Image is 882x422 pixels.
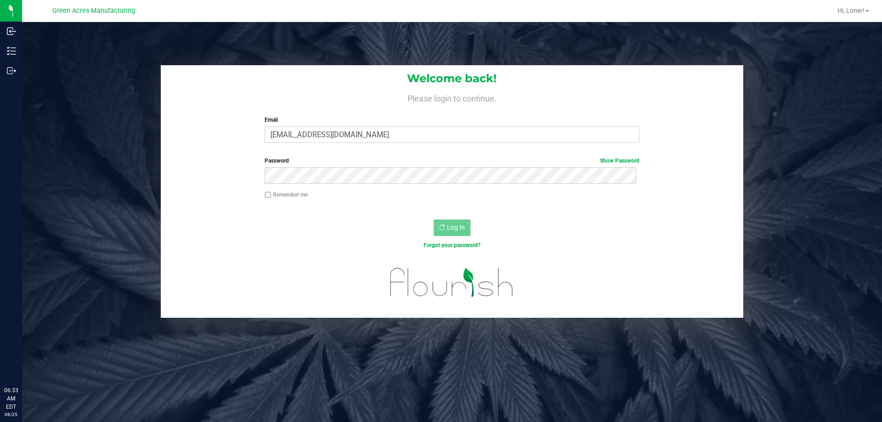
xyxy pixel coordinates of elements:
[434,219,470,236] button: Log In
[4,411,18,418] p: 08/25
[161,92,743,103] h4: Please login to continue.
[52,7,135,15] span: Green Acres Manufacturing
[7,66,16,75] inline-svg: Outbound
[265,192,271,198] input: Remember me
[600,158,639,164] a: Show Password
[447,224,465,231] span: Log In
[265,158,289,164] span: Password
[265,116,639,124] label: Email
[265,191,308,199] label: Remember me
[161,73,743,84] h1: Welcome back!
[837,7,865,14] span: Hi, Loner!
[424,242,481,248] a: Forgot your password?
[7,27,16,36] inline-svg: Inbound
[379,259,525,306] img: flourish_logo.svg
[4,386,18,411] p: 06:33 AM EDT
[7,46,16,56] inline-svg: Inventory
